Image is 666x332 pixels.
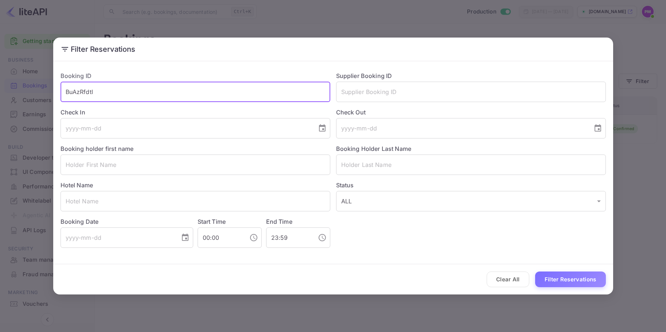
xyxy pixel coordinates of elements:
input: Booking ID [61,82,330,102]
button: Choose date [591,121,605,136]
label: Hotel Name [61,181,93,189]
button: Filter Reservations [535,272,606,287]
h2: Filter Reservations [53,38,613,61]
input: Holder First Name [61,155,330,175]
input: hh:mm [266,227,312,248]
input: yyyy-mm-dd [61,118,312,138]
button: Choose time, selected time is 12:00 AM [246,230,261,245]
label: Status [336,181,606,190]
label: Booking holder first name [61,145,134,152]
div: ALL [336,191,606,211]
label: Booking Holder Last Name [336,145,412,152]
button: Choose time, selected time is 11:59 PM [315,230,330,245]
label: Booking Date [61,217,193,226]
label: Supplier Booking ID [336,72,392,79]
input: Holder Last Name [336,155,606,175]
label: Start Time [198,218,226,225]
label: End Time [266,218,292,225]
input: yyyy-mm-dd [61,227,175,248]
label: Check Out [336,108,606,117]
label: Check In [61,108,330,117]
button: Choose date [178,230,192,245]
input: yyyy-mm-dd [336,118,588,138]
label: Booking ID [61,72,92,79]
input: hh:mm [198,227,244,248]
input: Hotel Name [61,191,330,211]
input: Supplier Booking ID [336,82,606,102]
button: Clear All [487,272,529,287]
button: Choose date [315,121,330,136]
